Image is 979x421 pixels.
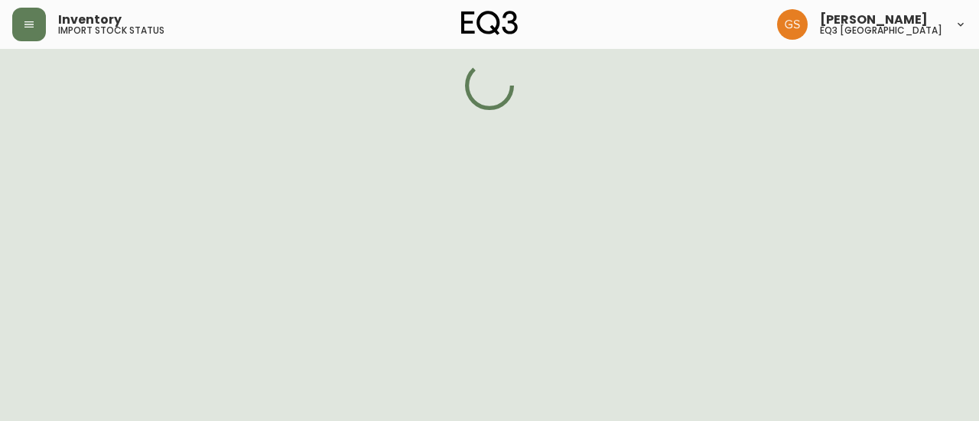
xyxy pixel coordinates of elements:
h5: import stock status [58,26,164,35]
h5: eq3 [GEOGRAPHIC_DATA] [820,26,942,35]
span: Inventory [58,14,122,26]
span: [PERSON_NAME] [820,14,928,26]
img: 6b403d9c54a9a0c30f681d41f5fc2571 [777,9,808,40]
img: logo [461,11,518,35]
